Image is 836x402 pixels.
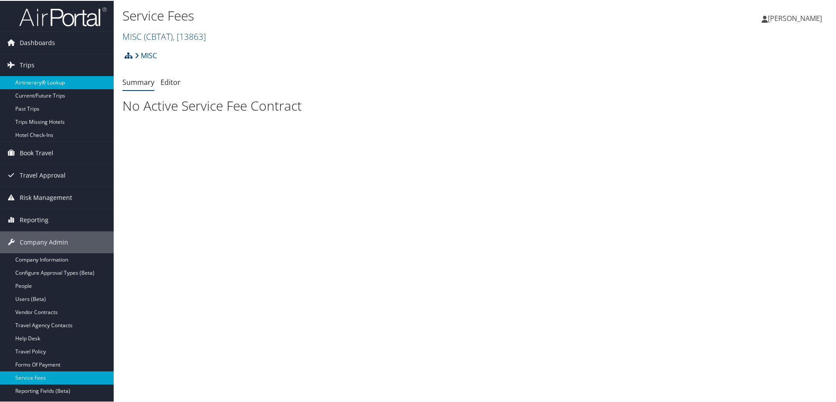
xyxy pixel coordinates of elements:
[135,46,157,63] a: MISC
[20,164,66,185] span: Travel Approval
[20,231,68,252] span: Company Admin
[122,30,206,42] a: MISC
[160,77,181,86] a: Editor
[19,6,107,26] img: airportal-logo.png
[762,4,831,31] a: [PERSON_NAME]
[122,6,595,24] h1: Service Fees
[122,96,831,114] h1: No Active Service Fee Contract
[20,53,35,75] span: Trips
[144,30,173,42] span: ( CBTAT )
[20,141,53,163] span: Book Travel
[20,186,72,208] span: Risk Management
[20,208,49,230] span: Reporting
[173,30,206,42] span: , [ 13863 ]
[768,13,822,22] span: [PERSON_NAME]
[122,77,154,86] a: Summary
[20,31,55,53] span: Dashboards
